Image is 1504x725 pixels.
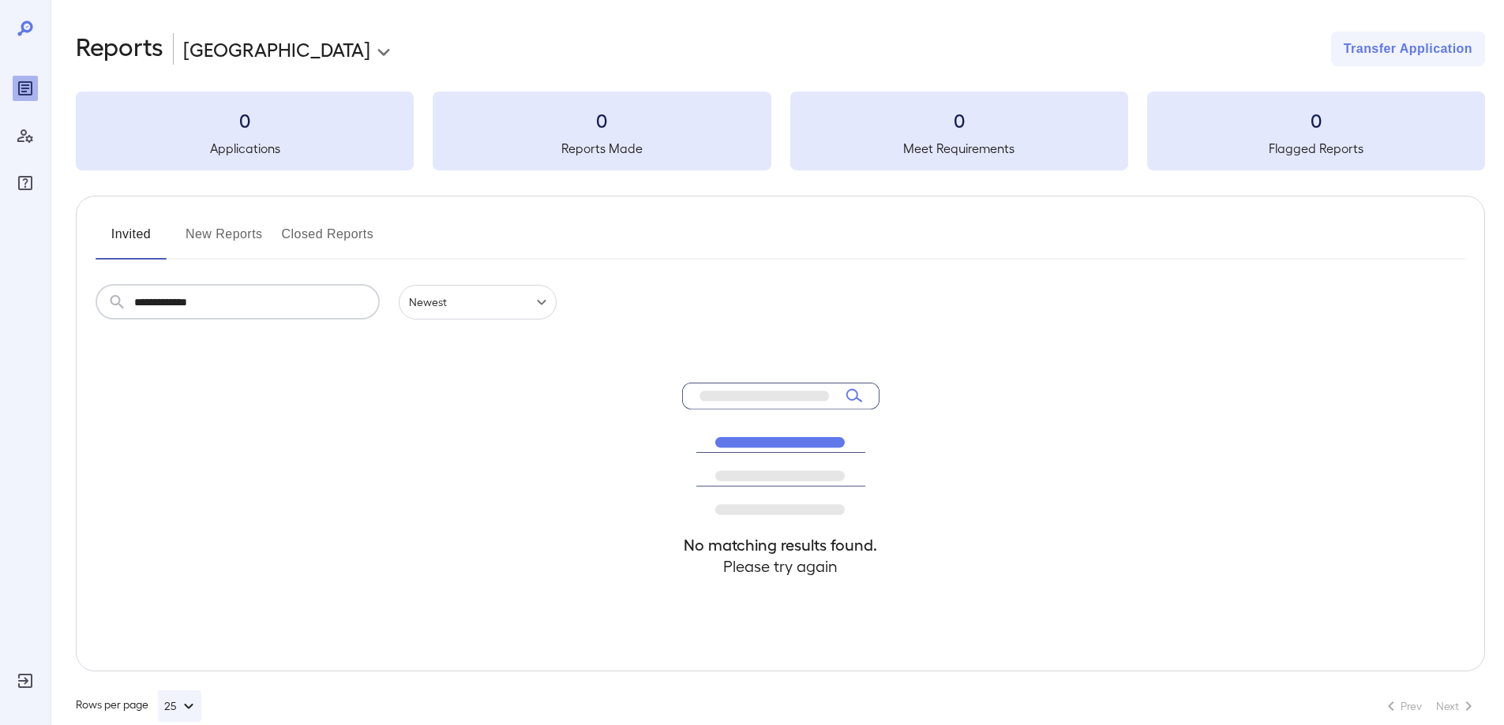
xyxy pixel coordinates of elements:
button: New Reports [186,222,263,260]
h4: No matching results found. [682,534,880,555]
button: 25 [158,690,201,722]
h3: 0 [1147,107,1485,133]
p: [GEOGRAPHIC_DATA] [183,36,370,62]
h5: Reports Made [433,139,771,158]
div: Newest [399,285,557,320]
h5: Meet Requirements [790,139,1128,158]
div: Rows per page [76,690,201,722]
button: Transfer Application [1331,32,1485,66]
div: Manage Users [13,123,38,148]
h3: 0 [790,107,1128,133]
summary: 0Applications0Reports Made0Meet Requirements0Flagged Reports [76,92,1485,170]
h5: Applications [76,139,414,158]
div: Reports [13,76,38,101]
button: Closed Reports [282,222,374,260]
h3: 0 [76,107,414,133]
h4: Please try again [682,555,880,577]
div: FAQ [13,170,38,196]
h2: Reports [76,32,163,66]
nav: pagination navigation [1375,693,1485,719]
div: Log Out [13,668,38,693]
h5: Flagged Reports [1147,139,1485,158]
h3: 0 [433,107,771,133]
button: Invited [96,222,167,260]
